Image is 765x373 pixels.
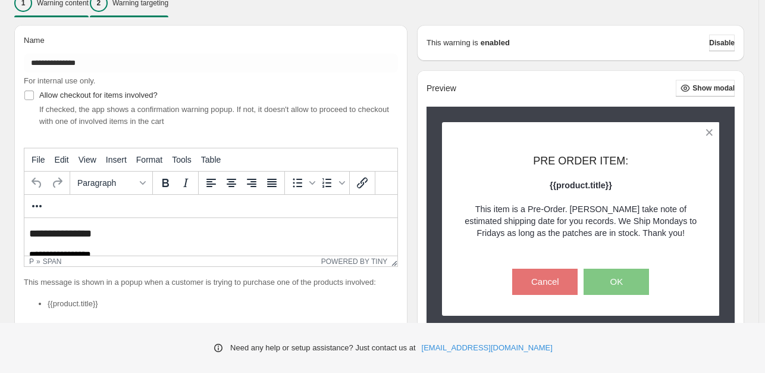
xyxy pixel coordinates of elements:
span: PRE ORDER ITEM: [533,155,628,167]
button: Cancel [512,269,578,295]
div: p [29,257,34,266]
p: This warning is [427,37,478,49]
button: Bold [155,173,175,193]
body: Rich Text Area. Press ALT-0 for help. [5,10,368,103]
span: Table [201,155,221,164]
button: More... [27,196,47,216]
a: Powered by Tiny [321,257,388,266]
p: This item is a Pre-Order. [PERSON_NAME] take note of estimated shipping date for you records. We ... [463,203,699,239]
span: If checked, the app shows a confirmation warning popup. If not, it doesn't allow to proceed to ch... [39,105,389,126]
button: Formats [73,173,150,193]
li: {{product.title}} [48,298,398,310]
div: » [36,257,40,266]
button: Align center [221,173,242,193]
button: Italic [175,173,196,193]
span: For internal use only. [24,76,95,85]
div: span [43,257,62,266]
strong: {{product.title}} [550,181,612,190]
span: Insert [106,155,127,164]
button: Align right [242,173,262,193]
span: Format [136,155,162,164]
span: View [79,155,96,164]
button: OK [584,269,649,295]
span: File [32,155,45,164]
button: Show modal [676,80,735,97]
span: Paragraph [77,178,136,188]
div: Bullet list [287,173,317,193]
h2: Preview [427,83,456,94]
div: Resize [387,256,397,266]
p: This message is shown in a popup when a customer is trying to purchase one of the products involved: [24,276,398,288]
span: Name [24,36,45,45]
span: Disable [709,38,735,48]
span: Tools [172,155,192,164]
span: Allow checkout for items involved? [39,91,158,100]
iframe: Rich Text Area [24,218,397,256]
button: Disable [709,35,735,51]
a: [EMAIL_ADDRESS][DOMAIN_NAME] [422,342,553,354]
button: Redo [47,173,67,193]
button: Undo [27,173,47,193]
button: Justify [262,173,282,193]
button: Align left [201,173,221,193]
span: Show modal [692,83,735,93]
strong: enabled [481,37,510,49]
span: Edit [55,155,69,164]
div: Numbered list [317,173,347,193]
button: Insert/edit link [352,173,372,193]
